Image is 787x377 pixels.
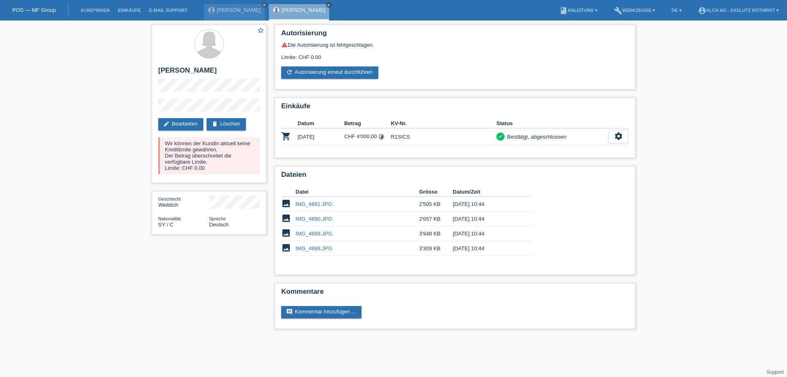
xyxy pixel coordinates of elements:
[298,128,344,145] td: [DATE]
[286,308,293,315] i: comment
[158,137,260,174] div: Wir können der Kundin aktuell keine Kreditlimite gewähren. Der Betrag überschreitet die verfügbar...
[281,243,291,253] i: image
[391,119,496,128] th: KV-Nr.
[77,8,114,13] a: Kund*innen
[209,216,226,221] span: Sprache
[286,69,293,75] i: refresh
[767,369,784,375] a: Support
[281,213,291,223] i: image
[296,187,419,197] th: Datei
[614,7,622,15] i: build
[496,119,608,128] th: Status
[281,131,291,141] i: POSP00025948
[281,41,629,48] div: Die Autorisierung ist fehlgeschlagen.
[298,119,344,128] th: Datum
[667,8,685,13] a: DE ▾
[158,196,209,208] div: Weiblich
[344,119,391,128] th: Betrag
[419,226,453,241] td: 3'948 KB
[158,216,181,221] span: Nationalität
[281,171,629,183] h2: Dateien
[296,216,332,222] a: IMG_4890.JPG
[281,66,378,79] a: refreshAutorisierung erneut durchführen
[281,288,629,300] h2: Kommentare
[419,187,453,197] th: Grösse
[419,241,453,256] td: 3'309 KB
[262,2,267,8] a: close
[207,118,246,130] a: deleteLöschen
[281,199,291,208] i: image
[453,187,520,197] th: Datum/Zeit
[163,121,170,127] i: edit
[281,228,291,238] i: image
[257,27,264,34] i: star_border
[257,27,264,35] a: star_border
[344,128,391,145] td: CHF 4'000.00
[217,7,261,13] a: [PERSON_NAME]
[145,8,192,13] a: E-Mail Support
[282,7,325,13] a: [PERSON_NAME]
[698,7,706,15] i: account_circle
[419,212,453,226] td: 2'657 KB
[419,197,453,212] td: 2'505 KB
[453,226,520,241] td: [DATE] 10:44
[296,201,332,207] a: IMG_4891.JPG
[12,7,56,13] a: POS — MF Group
[453,241,520,256] td: [DATE] 10:44
[327,3,331,7] i: close
[158,118,203,130] a: editBearbeiten
[114,8,145,13] a: Einkäufe
[296,231,332,237] a: IMG_4889.JPG
[610,8,660,13] a: buildWerkzeuge ▾
[281,48,629,60] div: Limite: CHF 0.00
[614,132,623,141] i: settings
[694,8,783,13] a: account_circleXLCH AG - XXXLutz Rothrist ▾
[281,29,629,41] h2: Autorisierung
[158,222,173,228] span: Syrien / C / 02.10.2014
[158,196,181,201] span: Geschlecht
[281,306,362,318] a: commentKommentar hinzufügen ...
[212,121,218,127] i: delete
[505,133,566,141] div: Bestätigt, abgeschlossen
[326,2,332,8] a: close
[281,41,288,48] i: warning
[498,133,503,139] i: check
[453,212,520,226] td: [DATE] 10:44
[158,66,260,79] h2: [PERSON_NAME]
[391,128,496,145] td: R1SICS
[209,222,229,228] span: Deutsch
[378,134,384,140] i: 6 Raten
[281,102,629,114] h2: Einkäufe
[560,7,568,15] i: book
[262,3,266,7] i: close
[453,197,520,212] td: [DATE] 10:44
[555,8,602,13] a: bookAnleitung ▾
[296,245,332,251] a: IMG_4888.JPG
